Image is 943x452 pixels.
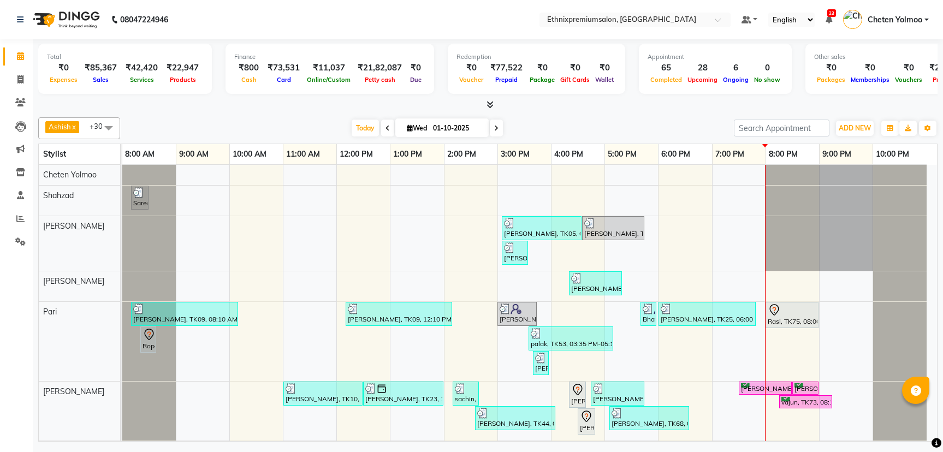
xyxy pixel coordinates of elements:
[43,191,74,200] span: Shahzad
[141,328,155,351] div: Ropanjal, TK21, 08:20 AM-08:30 AM, Waxing - Full Arms([DEMOGRAPHIC_DATA])
[530,328,612,349] div: palak, TK53, 03:35 PM-05:10 PM, Waxing - Full Arms([DEMOGRAPHIC_DATA]),Waxing - Full Legs([DEMOGR...
[558,62,592,74] div: ₹0
[406,62,425,74] div: ₹0
[304,76,353,84] span: Online/Custom
[132,187,147,208] div: Sareeka, TK04, 08:10 AM-08:30 AM, Haircut - Top Tier Women Hair Cut
[740,383,791,394] div: [PERSON_NAME], TK31, 07:30 PM-08:30 PM, Haircut - Premier Men Hair Cut
[49,122,71,131] span: Ashish
[605,146,639,162] a: 5:00 PM
[498,146,532,162] a: 3:00 PM
[444,146,479,162] a: 2:00 PM
[486,62,527,74] div: ₹77,522
[685,76,720,84] span: Upcoming
[352,120,379,136] span: Today
[648,52,783,62] div: Appointment
[734,120,829,136] input: Search Appointment
[814,76,848,84] span: Packages
[404,124,430,132] span: Wed
[353,62,406,74] div: ₹21,82,087
[848,62,892,74] div: ₹0
[122,146,157,162] a: 8:00 AM
[868,14,922,26] span: Cheten Yolmoo
[848,76,892,84] span: Memberships
[503,218,580,239] div: [PERSON_NAME], TK05, 03:05 PM-04:35 PM, Retuals - Power Hyaluronic Range(Unisex)
[820,146,854,162] a: 9:00 PM
[648,76,685,84] span: Completed
[47,52,203,62] div: Total
[827,9,836,17] span: 23
[839,124,871,132] span: ADD NEW
[648,62,685,74] div: 65
[456,52,616,62] div: Redemption
[503,242,527,263] div: [PERSON_NAME], TK42, 03:05 PM-03:35 PM, Threading - Eye Brows,Threading - Eye Brows
[304,62,353,74] div: ₹11,037
[836,121,874,136] button: ADD NEW
[456,62,486,74] div: ₹0
[892,62,925,74] div: ₹0
[43,386,104,396] span: [PERSON_NAME]
[120,4,168,35] b: 08047224946
[364,383,442,404] div: [PERSON_NAME], TK23, 12:30 PM-02:00 PM, Haircut - Premier Men Hair Cut ,Haircut - [PERSON_NAME] Trim
[826,15,832,25] a: 23
[873,146,912,162] a: 10:00 PM
[274,76,294,84] span: Card
[47,62,80,74] div: ₹0
[430,120,484,136] input: 2025-10-01
[90,122,111,130] span: +30
[534,353,548,373] div: [PERSON_NAME], TK43, 03:40 PM-03:55 PM, Threading - Eye Brows
[767,304,817,326] div: Rasi, TK75, 08:00 PM-09:00 PM, Nail Extension - Gel Polish Removal([DEMOGRAPHIC_DATA])
[80,62,121,74] div: ₹85,367
[347,304,451,324] div: [PERSON_NAME], TK09, 12:10 PM-02:10 PM, Manicure - Avl Pedipure([DEMOGRAPHIC_DATA]),Nail Extensio...
[751,62,783,74] div: 0
[493,76,520,84] span: Prepaid
[751,76,783,84] span: No show
[660,304,755,324] div: [PERSON_NAME], TK25, 06:00 PM-07:50 PM, Waxing - Bikini Wax Brazilian([DEMOGRAPHIC_DATA])
[685,62,720,74] div: 28
[337,146,376,162] a: 12:00 PM
[610,408,688,429] div: [PERSON_NAME], TK68, 05:05 PM-06:35 PM, Haircut - Premier Men Hair Cut ,Haircut - [PERSON_NAME] Trim
[897,408,932,441] iframe: chat widget
[167,76,199,84] span: Products
[43,170,97,180] span: Cheten Yolmoo
[476,408,554,429] div: [PERSON_NAME], TK44, 02:35 PM-04:05 PM, Haircut - [PERSON_NAME] Trim,Haircut - Premier Men Hair Cut
[892,76,925,84] span: Vouchers
[527,62,558,74] div: ₹0
[720,76,751,84] span: Ongoing
[570,383,585,406] div: [PERSON_NAME], TK40, 04:20 PM-04:40 PM, Haircut - Premier Women Hair Cut
[558,76,592,84] span: Gift Cards
[263,62,304,74] div: ₹73,531
[127,76,157,84] span: Services
[28,4,103,35] img: logo
[90,76,111,84] span: Sales
[527,76,558,84] span: Package
[592,62,616,74] div: ₹0
[71,122,76,131] a: x
[456,76,486,84] span: Voucher
[592,383,643,404] div: [PERSON_NAME], TK61, 04:45 PM-05:45 PM, Haircut - Premier Women Hair Cut
[43,276,104,286] span: [PERSON_NAME]
[843,10,862,29] img: Cheten Yolmoo
[659,146,693,162] a: 6:00 PM
[43,221,104,231] span: [PERSON_NAME]
[43,307,57,317] span: Pari
[176,146,211,162] a: 9:00 AM
[239,76,259,84] span: Cash
[583,218,643,239] div: [PERSON_NAME], TK05, 04:35 PM-05:45 PM, Retuals - Power C Range(Unisex)
[570,273,621,294] div: [PERSON_NAME], TK56, 04:20 PM-05:20 PM, Waxing - Full Arms([DEMOGRAPHIC_DATA]),Waxing - Full Legs...
[642,304,655,324] div: Bhavana, TK62, 05:40 PM-05:55 PM, Threading - Eye Brows
[793,383,817,394] div: [PERSON_NAME], TK31, 08:30 PM-09:00 PM, Haircut - [PERSON_NAME] Trim
[579,410,594,433] div: [PERSON_NAME], TK38, 04:30 PM-04:50 PM, Haircut - Premier Men Hair Cut
[234,52,425,62] div: Finance
[121,62,162,74] div: ₹42,420
[713,146,747,162] a: 7:00 PM
[283,146,323,162] a: 11:00 AM
[499,304,536,324] div: [PERSON_NAME], TK33, 03:00 PM-03:45 PM, Manicure - Avl Express([DEMOGRAPHIC_DATA])
[454,383,478,404] div: sachin, TK26, 02:10 PM-02:40 PM, Haircut - [PERSON_NAME] Trim
[766,146,800,162] a: 8:00 PM
[720,62,751,74] div: 6
[407,76,424,84] span: Due
[43,149,66,159] span: Stylist
[47,76,80,84] span: Expenses
[814,62,848,74] div: ₹0
[132,304,237,324] div: [PERSON_NAME], TK09, 08:10 AM-10:10 AM, Retuals - Biom Peel Pro Range(Unisex)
